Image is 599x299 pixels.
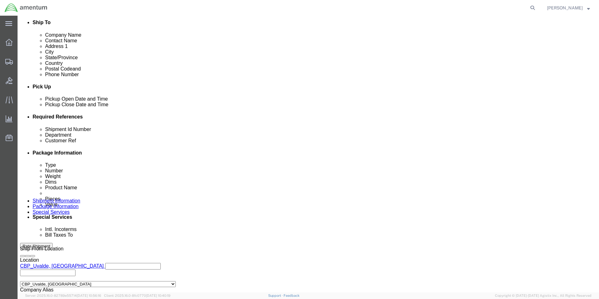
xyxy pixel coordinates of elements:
iframe: FS Legacy Container [18,16,599,292]
button: [PERSON_NAME] [547,4,590,12]
span: Valentin Ortega [547,4,583,11]
span: [DATE] 10:40:19 [146,294,170,297]
img: logo [4,3,48,13]
span: Server: 2025.16.0-82789e55714 [25,294,101,297]
a: Support [268,294,284,297]
a: Feedback [284,294,299,297]
span: Copyright © [DATE]-[DATE] Agistix Inc., All Rights Reserved [495,293,591,298]
span: [DATE] 10:56:16 [77,294,101,297]
span: Client: 2025.16.0-8fc0770 [104,294,170,297]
